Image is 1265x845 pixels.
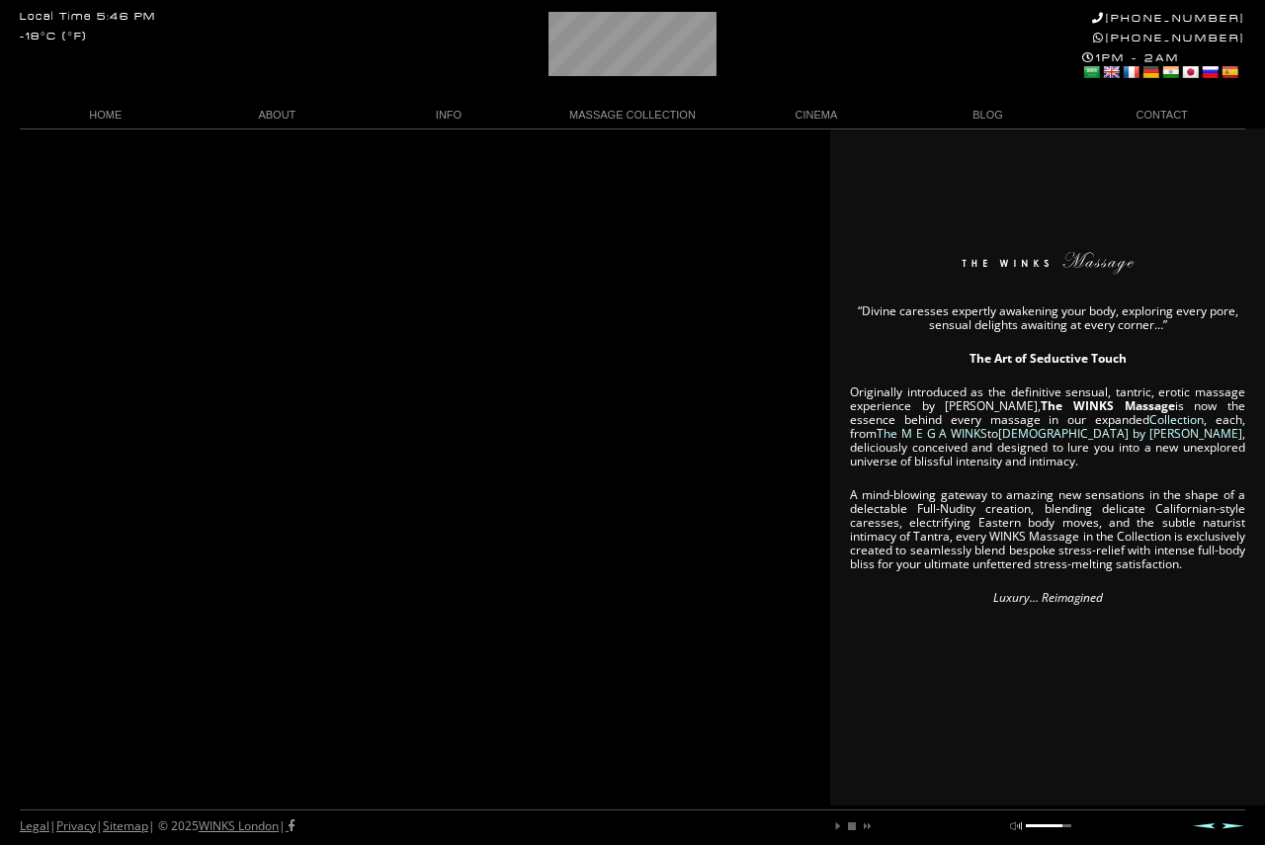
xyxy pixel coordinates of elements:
a: German [1141,64,1159,80]
a: stop [846,820,858,832]
a: WINKS London [199,817,279,834]
a: HOME [20,102,192,128]
a: Spanish [1221,64,1238,80]
p: “Divine caresses expertly awakening your body, exploring every pore, sensual delights awaiting at... [850,304,1245,332]
a: CINEMA [730,102,902,128]
strong: The Art of Seductive Touch [970,350,1127,367]
a: play [832,820,844,832]
div: | | | © 2025 | [20,810,295,842]
a: CONTACT [1073,102,1245,128]
p: A mind-blowing gateway to amazing new sensations in the shape of a delectable Full-Nudity creatio... [850,488,1245,571]
div: 1PM - 2AM [1082,51,1245,83]
a: next [860,820,872,832]
a: Sitemap [103,817,148,834]
a: INFO [363,102,535,128]
div: Local Time 5:46 PM [20,12,156,23]
a: BLOG [902,102,1074,128]
a: Legal [20,817,49,834]
a: Collection [1149,411,1204,428]
a: Arabic [1082,64,1100,80]
em: Luxury… Reimagined [993,589,1103,606]
a: Russian [1201,64,1219,80]
a: French [1122,64,1139,80]
div: -18°C (°F) [20,32,87,42]
a: Prev [1192,822,1216,829]
a: The M E G A WINKS [877,425,987,442]
a: mute [1010,820,1022,832]
p: Originally introduced as the definitive sensual, tantric, erotic massage experience by [PERSON_NA... [850,385,1245,468]
strong: The WINKS Massage [1041,397,1174,414]
a: [PHONE_NUMBER] [1092,12,1245,25]
a: Japanese [1181,64,1199,80]
a: Hindi [1161,64,1179,80]
img: The WINKS Massage [902,252,1193,282]
a: [PHONE_NUMBER] [1093,32,1245,44]
a: Next [1222,822,1245,829]
a: MASSAGE COLLECTION [535,102,730,128]
a: [DEMOGRAPHIC_DATA] by [PERSON_NAME] [998,425,1242,442]
a: Privacy [56,817,96,834]
a: English [1102,64,1120,80]
a: ABOUT [192,102,364,128]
